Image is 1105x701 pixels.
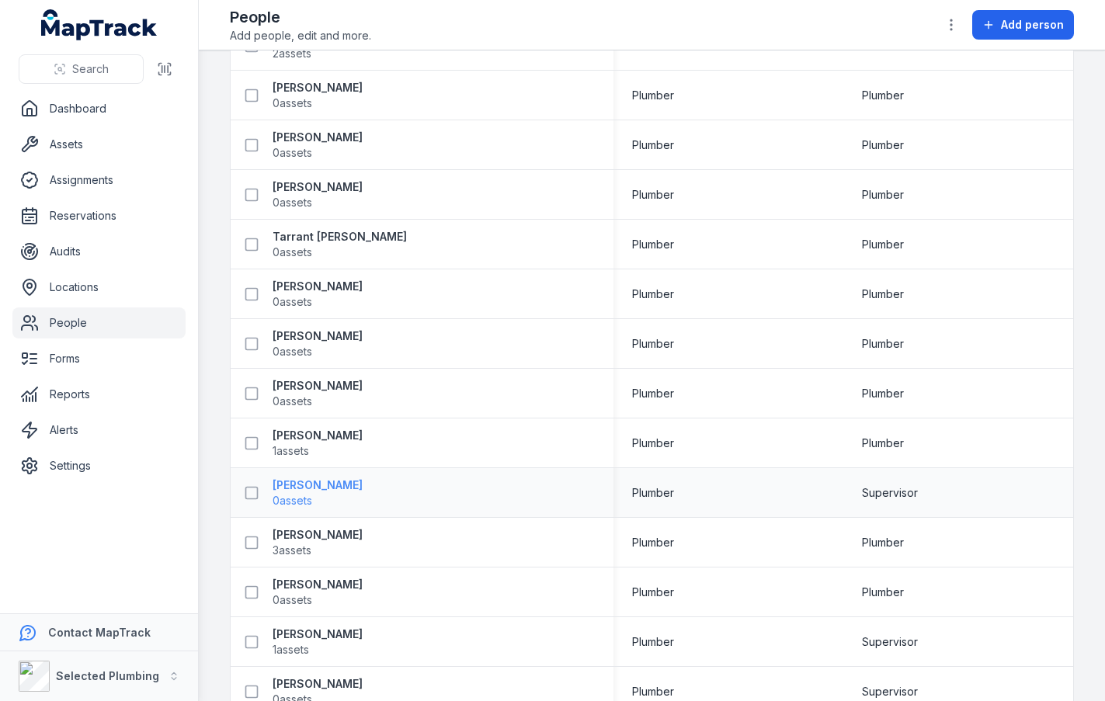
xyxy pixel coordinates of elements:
[12,379,186,410] a: Reports
[273,279,363,310] a: [PERSON_NAME]0assets
[632,386,674,401] span: Plumber
[273,229,407,260] a: Tarrant [PERSON_NAME]0assets
[862,187,904,203] span: Plumber
[273,626,363,658] a: [PERSON_NAME]1assets
[273,443,309,459] span: 1 assets
[12,450,186,481] a: Settings
[632,485,674,501] span: Plumber
[273,130,363,161] a: [PERSON_NAME]0assets
[862,535,904,550] span: Plumber
[862,88,904,103] span: Plumber
[273,394,312,409] span: 0 assets
[48,626,151,639] strong: Contact MapTrack
[632,137,674,153] span: Plumber
[12,307,186,338] a: People
[273,328,363,359] a: [PERSON_NAME]0assets
[273,179,363,210] a: [PERSON_NAME]0assets
[273,493,312,508] span: 0 assets
[12,129,186,160] a: Assets
[632,88,674,103] span: Plumber
[273,626,363,642] strong: [PERSON_NAME]
[56,669,159,682] strong: Selected Plumbing
[273,80,363,95] strong: [PERSON_NAME]
[632,684,674,699] span: Plumber
[19,54,144,84] button: Search
[273,577,363,592] strong: [PERSON_NAME]
[273,130,363,145] strong: [PERSON_NAME]
[12,343,186,374] a: Forms
[273,527,363,543] strong: [PERSON_NAME]
[12,93,186,124] a: Dashboard
[632,286,674,302] span: Plumber
[862,436,904,451] span: Plumber
[72,61,109,77] span: Search
[273,328,363,344] strong: [PERSON_NAME]
[862,336,904,352] span: Plumber
[862,286,904,302] span: Plumber
[273,279,363,294] strong: [PERSON_NAME]
[862,634,918,650] span: Supervisor
[273,95,312,111] span: 0 assets
[273,46,311,61] span: 2 assets
[632,187,674,203] span: Plumber
[273,577,363,608] a: [PERSON_NAME]0assets
[12,165,186,196] a: Assignments
[273,642,309,658] span: 1 assets
[230,28,371,43] span: Add people, edit and more.
[273,428,363,443] strong: [PERSON_NAME]
[972,10,1074,40] button: Add person
[273,527,363,558] a: [PERSON_NAME]3assets
[273,195,312,210] span: 0 assets
[862,237,904,252] span: Plumber
[1001,17,1064,33] span: Add person
[273,477,363,508] a: [PERSON_NAME]0assets
[273,378,363,394] strong: [PERSON_NAME]
[230,6,371,28] h2: People
[862,386,904,401] span: Plumber
[862,585,904,600] span: Plumber
[273,245,312,260] span: 0 assets
[632,237,674,252] span: Plumber
[273,477,363,493] strong: [PERSON_NAME]
[273,428,363,459] a: [PERSON_NAME]1assets
[12,415,186,446] a: Alerts
[273,344,312,359] span: 0 assets
[862,485,918,501] span: Supervisor
[12,200,186,231] a: Reservations
[273,229,407,245] strong: Tarrant [PERSON_NAME]
[632,535,674,550] span: Plumber
[273,294,312,310] span: 0 assets
[632,336,674,352] span: Plumber
[632,585,674,600] span: Plumber
[12,272,186,303] a: Locations
[273,378,363,409] a: [PERSON_NAME]0assets
[862,137,904,153] span: Plumber
[273,145,312,161] span: 0 assets
[632,436,674,451] span: Plumber
[273,179,363,195] strong: [PERSON_NAME]
[273,592,312,608] span: 0 assets
[273,80,363,111] a: [PERSON_NAME]0assets
[273,543,311,558] span: 3 assets
[862,684,918,699] span: Supervisor
[41,9,158,40] a: MapTrack
[632,634,674,650] span: Plumber
[273,676,363,692] strong: [PERSON_NAME]
[12,236,186,267] a: Audits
